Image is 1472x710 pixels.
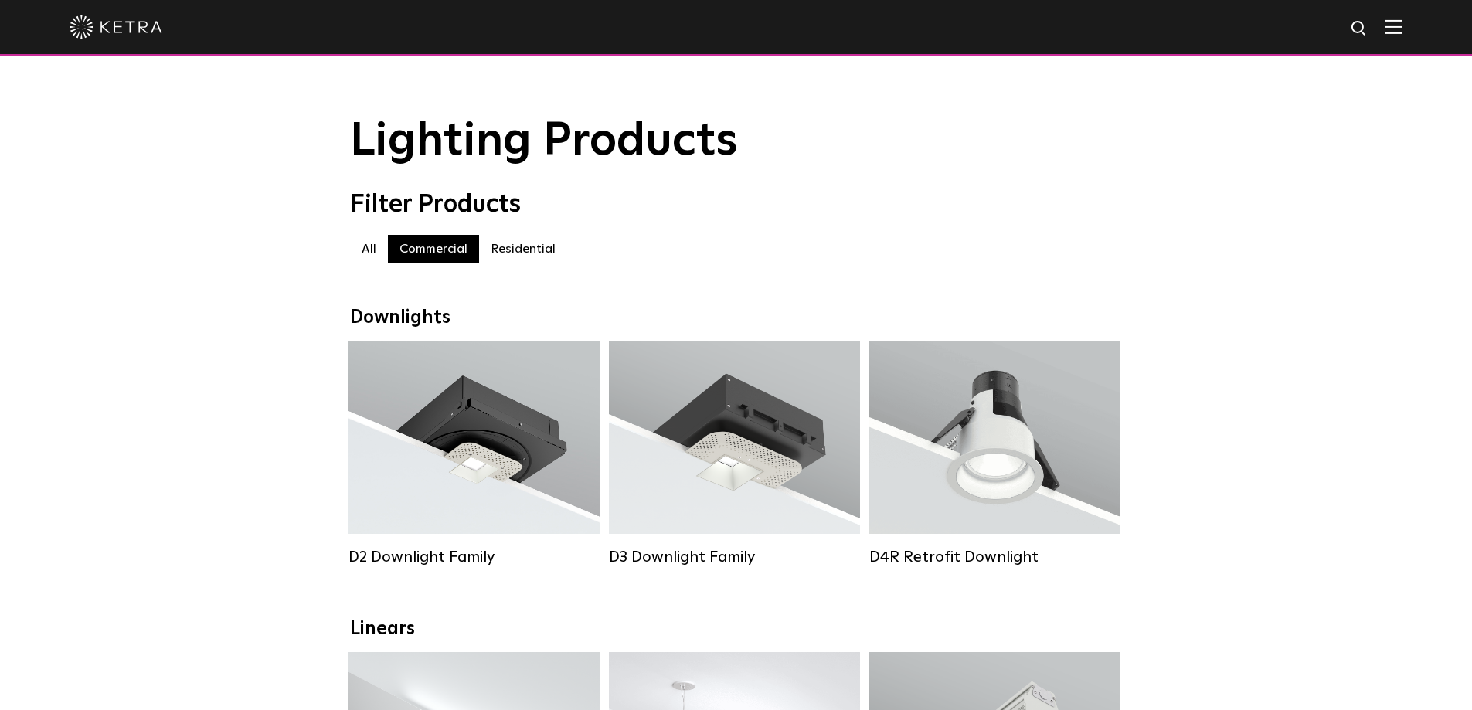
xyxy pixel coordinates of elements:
span: Lighting Products [350,118,738,165]
a: D3 Downlight Family Lumen Output:700 / 900 / 1100Colors:White / Black / Silver / Bronze / Paintab... [609,341,860,566]
img: Hamburger%20Nav.svg [1385,19,1402,34]
div: D2 Downlight Family [348,548,600,566]
label: All [350,235,388,263]
div: Downlights [350,307,1123,329]
img: ketra-logo-2019-white [70,15,162,39]
label: Residential [479,235,567,263]
div: Linears [350,618,1123,640]
div: Filter Products [350,190,1123,219]
a: D4R Retrofit Downlight Lumen Output:800Colors:White / BlackBeam Angles:15° / 25° / 40° / 60°Watta... [869,341,1120,566]
label: Commercial [388,235,479,263]
div: D3 Downlight Family [609,548,860,566]
div: D4R Retrofit Downlight [869,548,1120,566]
a: D2 Downlight Family Lumen Output:1200Colors:White / Black / Gloss Black / Silver / Bronze / Silve... [348,341,600,566]
img: search icon [1350,19,1369,39]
